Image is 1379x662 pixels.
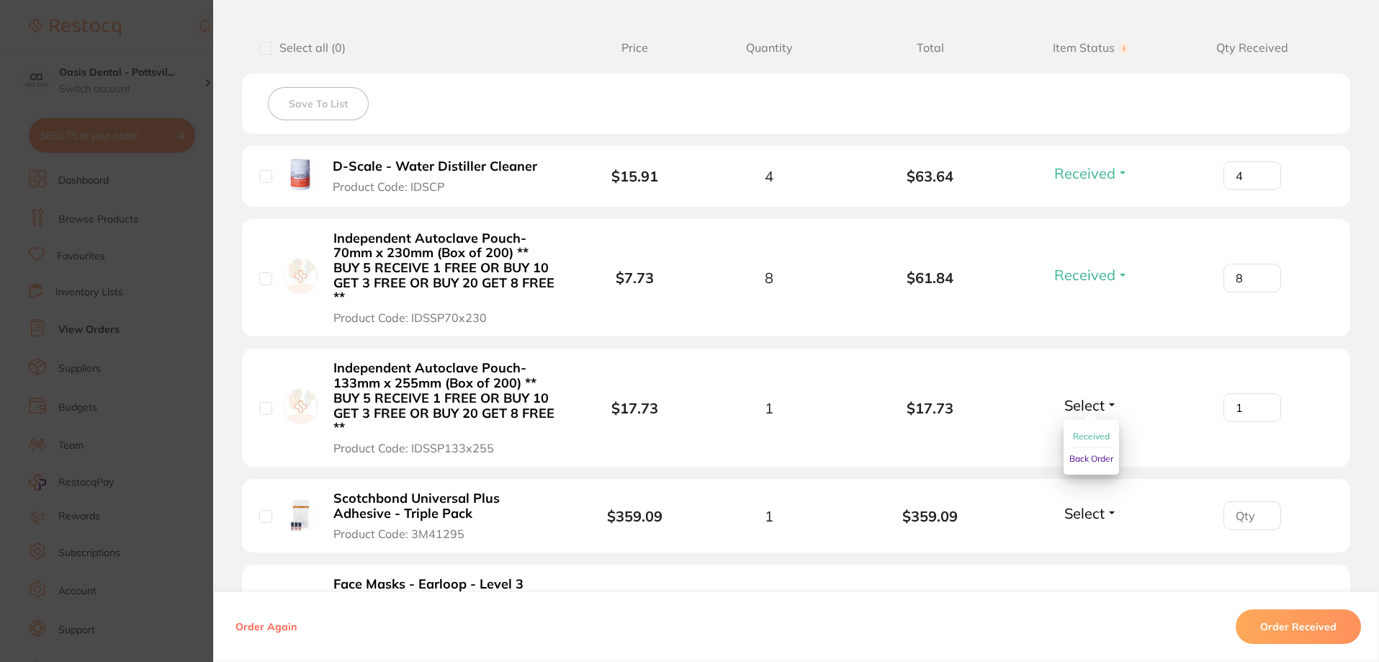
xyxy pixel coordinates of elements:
span: Product Code: IDSSP70x230 [333,311,487,324]
button: Select [1060,396,1122,414]
span: Total [850,41,1011,55]
input: Qty [1223,393,1281,422]
input: Qty [1223,264,1281,292]
span: Product Code: IDSCP [333,180,444,193]
b: $63.64 [850,168,1011,184]
button: Received [1073,426,1110,448]
span: 4 [765,168,773,184]
button: Independent Autoclave Pouch- 133mm x 255mm (Box of 200) ** BUY 5 RECEIVE 1 FREE OR BUY 10 GET 3 F... [329,360,560,455]
img: Independent Autoclave Pouch- 70mm x 230mm (Box of 200) ** BUY 5 RECEIVE 1 FREE OR BUY 10 GET 3 FR... [283,259,318,294]
input: Qty [1223,501,1281,530]
button: Save To List [268,87,369,120]
b: $359.09 [850,508,1011,524]
span: Product Code: IDSSP133x255 [333,442,494,455]
b: Scotchbond Universal Plus Adhesive - Triple Pack [333,491,556,521]
button: Order Again [231,620,301,633]
span: Product Code: 3M41295 [333,527,464,540]
b: Face Masks - Earloop - Level 3 **BUY 5 GET 1 FREE, BUY 30 GET 10 FREE** [333,577,556,622]
span: Back Order [1069,453,1113,464]
span: Received [1054,164,1115,182]
button: Independent Autoclave Pouch- 70mm x 230mm (Box of 200) ** BUY 5 RECEIVE 1 FREE OR BUY 10 GET 3 FR... [329,231,560,326]
img: Scotchbond Universal Plus Adhesive - Triple Pack [283,497,318,532]
span: Select all ( 0 ) [272,41,346,55]
b: D-Scale - Water Distiller Cleaner [333,159,537,174]
b: $17.73 [850,400,1011,416]
b: $7.73 [616,269,654,287]
b: Independent Autoclave Pouch- 133mm x 255mm (Box of 200) ** BUY 5 RECEIVE 1 FREE OR BUY 10 GET 3 F... [333,361,556,435]
span: Select [1064,504,1105,522]
span: Quantity [688,41,850,55]
button: Scotchbond Universal Plus Adhesive - Triple Pack Product Code: 3M41295 [329,491,560,541]
b: $61.84 [850,269,1011,286]
span: Select [1064,396,1105,414]
button: Received [1050,266,1133,284]
span: Received [1054,266,1115,284]
button: Received [1050,164,1133,182]
button: Back Order [1069,448,1113,470]
button: Order Received [1236,609,1361,644]
img: Face Masks - Earloop - Level 3 **BUY 5 GET 1 FREE, BUY 30 GET 10 FREE** [283,590,318,625]
b: Independent Autoclave Pouch- 70mm x 230mm (Box of 200) ** BUY 5 RECEIVE 1 FREE OR BUY 10 GET 3 FR... [333,231,556,305]
span: 8 [765,269,773,286]
span: Price [581,41,688,55]
b: $15.91 [611,167,658,185]
b: $17.73 [611,399,658,417]
span: Qty Received [1172,41,1333,55]
input: Qty [1223,161,1281,190]
button: Face Masks - Earloop - Level 3 **BUY 5 GET 1 FREE, BUY 30 GET 10 FREE** Product Code: IDSMKEBLUE3 [329,576,560,641]
span: Received [1073,431,1110,442]
span: Item Status [1011,41,1172,55]
span: 1 [765,400,773,416]
span: 1 [765,508,773,524]
img: D-Scale - Water Distiller Cleaner [283,157,318,192]
button: Select [1060,504,1122,522]
img: Independent Autoclave Pouch- 133mm x 255mm (Box of 200) ** BUY 5 RECEIVE 1 FREE OR BUY 10 GET 3 F... [283,389,318,424]
b: $359.09 [607,507,662,525]
button: D-Scale - Water Distiller Cleaner Product Code: IDSCP [328,158,553,194]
